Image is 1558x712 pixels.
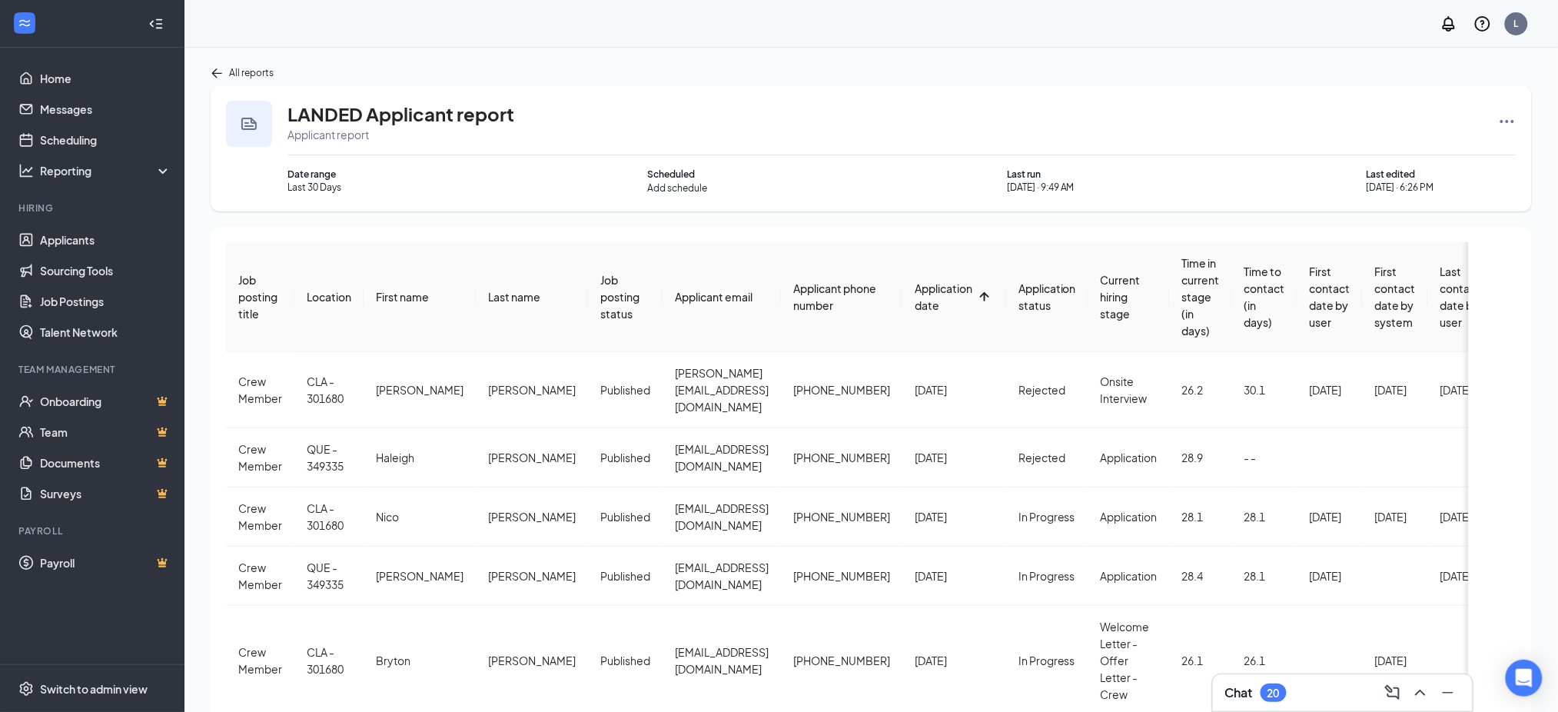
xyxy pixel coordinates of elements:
[287,127,1483,142] span: Applicant report
[1267,687,1280,700] div: 20
[307,501,344,532] span: CLA - 301680
[488,654,576,667] span: Lucas
[1018,569,1075,583] span: In Progress
[1440,510,1473,524] span: 09/03/2025
[18,524,168,537] div: Payroll
[238,561,282,591] span: Crew Member
[915,383,947,397] span: 08/16/2025
[600,451,650,464] span: Published
[647,168,707,181] p: Scheduled
[1182,654,1204,667] span: 26.1
[675,442,769,473] span: haleigh082210@gmail.com
[40,225,171,255] a: Applicants
[1244,383,1266,397] span: 30.1
[1018,654,1075,667] span: In Progress
[238,273,277,321] span: Job posting title
[1101,620,1150,701] span: Welcome Letter - Offer Letter - Crew
[488,451,576,464] span: Edson
[376,290,429,304] span: First name
[1018,510,1075,524] span: In Progress
[600,654,650,667] span: Published
[40,317,171,348] a: Talent Network
[675,561,769,591] span: rowanleifrichards@gmail.com
[1498,112,1516,131] svg: Ellipses
[287,102,514,125] span: LANDED Applicant report
[40,286,171,317] a: Job Postings
[307,561,344,591] span: QUE - 349335
[1101,451,1158,464] span: Application
[307,374,344,405] span: CLA - 301680
[675,366,769,414] span: patrick.lawton95@gmail.com
[287,168,341,181] p: Date range
[238,501,282,532] span: Crew Member
[1182,569,1204,583] span: 28.4
[793,569,890,583] span: +18024587028
[1514,17,1519,30] div: L
[915,654,947,667] span: 08/20/2025
[1367,168,1434,181] p: Last edited
[600,510,650,524] span: Published
[1473,15,1492,33] svg: QuestionInfo
[40,163,172,178] div: Reporting
[600,569,650,583] span: Published
[793,281,876,312] span: Applicant phone number
[675,501,769,532] span: nschwar47@gmail.com
[1182,383,1204,397] span: 26.2
[1244,510,1266,524] span: 28.1
[17,15,32,31] svg: WorkstreamLogo
[1182,451,1204,464] span: 28.9
[1440,265,1481,329] span: Last contact date by user
[1244,569,1266,583] span: 28.1
[40,547,171,578] a: PayrollCrown
[1411,684,1430,702] svg: ChevronUp
[211,67,223,79] svg: ArrowLeft
[1244,654,1266,667] span: 26.1
[240,115,258,133] svg: Report
[915,510,947,524] span: 08/18/2025
[18,201,168,215] div: Hiring
[1367,181,1434,194] p: [DATE] · 6:26 PM
[1182,256,1220,338] span: Time in current stage (in days)
[915,281,972,312] span: Application date
[1375,654,1407,667] span: 08/20/2025
[488,569,576,583] span: Richards
[40,386,171,417] a: OnboardingCrown
[40,125,171,155] a: Scheduling
[488,510,576,524] span: Schwartz
[40,447,171,478] a: DocumentsCrown
[40,478,171,509] a: SurveysCrown
[229,66,274,79] p: All reports
[1225,684,1253,701] h3: Chat
[376,451,414,464] span: Haleigh
[1436,680,1460,705] button: Minimize
[307,442,344,473] span: QUE - 349335
[1018,451,1065,464] span: Rejected
[675,290,752,304] span: Applicant email
[376,383,463,397] span: Patrick
[1244,451,1257,464] span: - -
[1007,181,1075,194] p: [DATE] · 9:49 AM
[40,63,171,94] a: Home
[1101,273,1141,321] span: Current hiring stage
[793,654,890,667] span: +16035582345
[18,163,34,178] svg: Analysis
[1182,510,1204,524] span: 28.1
[600,383,650,397] span: Published
[1310,510,1342,524] span: 08/20/2025
[1310,265,1350,329] span: First contact date by user
[238,645,282,676] span: Crew Member
[1440,569,1473,583] span: 09/01/2025
[376,569,463,583] span: Rowan
[307,645,344,676] span: CLA - 301680
[600,273,639,321] span: Job posting status
[793,510,890,524] span: +19416661878
[238,374,282,405] span: Crew Member
[1440,15,1458,33] svg: Notifications
[975,288,994,306] svg: ArrowUp
[1384,684,1402,702] svg: ComposeMessage
[238,442,282,473] span: Crew Member
[488,290,540,304] span: Last name
[1375,510,1407,524] span: 08/18/2025
[1440,383,1473,397] span: 08/21/2025
[1375,265,1416,329] span: First contact date by system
